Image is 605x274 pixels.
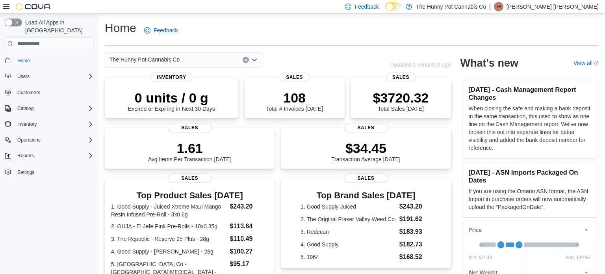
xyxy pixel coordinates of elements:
[141,22,181,38] a: Feedback
[230,247,268,256] dd: $100.27
[331,140,401,156] p: $34.45
[17,105,33,112] span: Catalog
[489,2,491,11] p: |
[14,151,37,160] button: Reports
[230,259,268,269] dd: $95.17
[2,119,97,130] button: Inventory
[301,228,396,236] dt: 3. Redecan
[280,73,310,82] span: Sales
[14,119,40,129] button: Inventory
[128,90,215,106] p: 0 units / 0 g
[594,61,599,66] svg: External link
[105,20,136,36] h1: Home
[385,2,402,11] input: Dark Mode
[14,104,37,113] button: Catalog
[17,58,30,64] span: Home
[399,240,431,249] dd: $182.73
[460,57,518,69] h2: What's new
[14,72,94,81] span: Users
[148,140,232,156] p: 1.61
[230,202,268,211] dd: $243.20
[230,234,268,244] dd: $110.49
[148,140,232,162] div: Avg Items Per Transaction [DATE]
[111,235,226,243] dt: 3. The Republic - Reserve 25 Plus - 28g
[496,2,501,11] span: TF
[2,87,97,98] button: Customers
[16,3,51,11] img: Cova
[2,166,97,177] button: Settings
[399,227,431,237] dd: $183.93
[154,26,178,34] span: Feedback
[507,2,599,11] p: [PERSON_NAME] [PERSON_NAME]
[111,222,226,230] dt: 2. OHJA - El Jefe Pink Pre-Rolls - 10x0.35g
[2,55,97,66] button: Home
[373,90,429,112] div: Total Sales [DATE]
[573,60,599,66] a: View allExternal link
[14,167,94,177] span: Settings
[14,72,33,81] button: Users
[390,62,451,68] p: Updated 1 minute(s) ago
[14,168,37,177] a: Settings
[344,173,388,183] span: Sales
[17,73,30,80] span: Users
[14,104,94,113] span: Catalog
[301,203,396,211] dt: 1. Good Supply Juiced
[469,86,590,101] h3: [DATE] - Cash Management Report Changes
[373,90,429,106] p: $3720.32
[14,56,94,65] span: Home
[22,19,94,34] span: Load All Apps in [GEOGRAPHIC_DATA]
[14,88,43,97] a: Customers
[301,253,396,261] dt: 5. 1964
[354,3,379,11] span: Feedback
[331,140,401,162] div: Transaction Average [DATE]
[111,191,268,200] h3: Top Product Sales [DATE]
[243,57,249,63] button: Clear input
[17,153,34,159] span: Reports
[17,121,37,127] span: Inventory
[111,248,226,255] dt: 4. Good Supply - [PERSON_NAME] - 28g
[2,71,97,82] button: Users
[399,202,431,211] dd: $243.20
[2,150,97,161] button: Reports
[301,215,396,223] dt: 2. The Original Fraser Valley Weed Co.
[17,89,40,96] span: Customers
[168,123,212,132] span: Sales
[251,57,258,63] button: Open list of options
[17,137,41,143] span: Operations
[5,52,94,198] nav: Complex example
[399,252,431,262] dd: $168.52
[494,2,503,11] div: Tom Fortes Resende
[168,173,212,183] span: Sales
[344,123,388,132] span: Sales
[14,135,94,145] span: Operations
[266,90,323,106] p: 108
[386,73,416,82] span: Sales
[150,73,193,82] span: Inventory
[14,56,33,65] a: Home
[14,88,94,97] span: Customers
[301,240,396,248] dt: 4. Good Supply
[111,203,226,218] dt: 1. Good Supply - Juiced Xtreme Maui Mango Resin Infused Pre-Roll - 3x0.6g
[469,187,590,211] p: If you are using the Ontario ASN format, the ASN Import in purchase orders will now automatically...
[128,90,215,112] div: Expired or Expiring in Next 30 Days
[2,134,97,145] button: Operations
[14,135,44,145] button: Operations
[469,104,590,152] p: When closing the safe and making a bank deposit in the same transaction, this used to show as one...
[17,169,34,175] span: Settings
[230,222,268,231] dd: $113.64
[266,90,323,112] div: Total # Invoices [DATE]
[109,55,180,64] span: The Hunny Pot Cannabis Co
[2,103,97,114] button: Catalog
[416,2,486,11] p: The Hunny Pot Cannabis Co
[469,168,590,184] h3: [DATE] - ASN Imports Packaged On Dates
[14,151,94,160] span: Reports
[399,214,431,224] dd: $191.62
[301,191,431,200] h3: Top Brand Sales [DATE]
[14,119,94,129] span: Inventory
